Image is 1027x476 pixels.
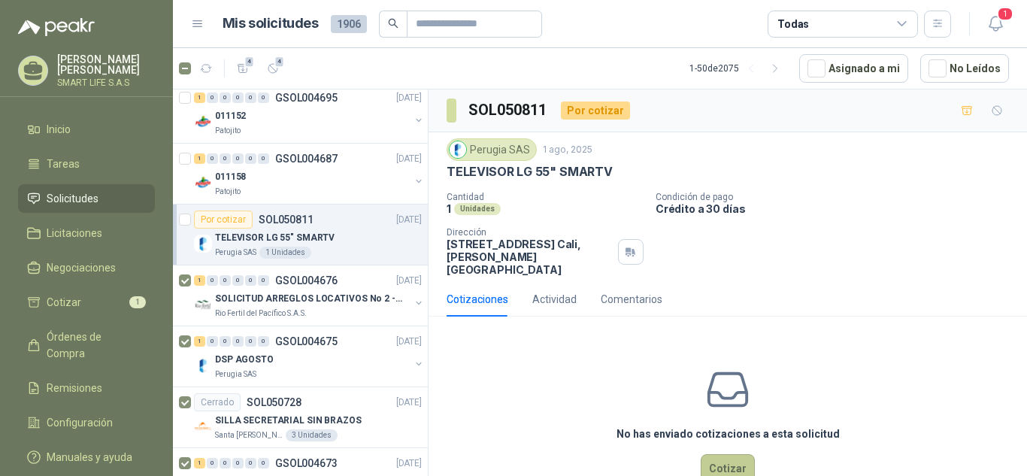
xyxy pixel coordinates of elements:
[194,92,205,103] div: 1
[396,396,422,410] p: [DATE]
[245,458,256,468] div: 0
[468,99,549,122] h3: SOL050811
[215,414,362,428] p: SILLA SECRETARIAL SIN BRAZOS
[18,219,155,247] a: Licitaciones
[245,153,256,164] div: 0
[388,18,398,29] span: search
[617,426,840,442] h3: No has enviado cotizaciones a esta solicitud
[173,205,428,265] a: Por cotizarSOL050811[DATE] Company LogoTELEVISOR LG 55" SMARTVPerugia SAS1 Unidades
[207,275,218,286] div: 0
[18,443,155,471] a: Manuales y ayuda
[18,150,155,178] a: Tareas
[396,335,422,349] p: [DATE]
[57,54,155,75] p: [PERSON_NAME] [PERSON_NAME]
[215,109,246,123] p: 011152
[223,13,319,35] h1: Mis solicitudes
[194,235,212,253] img: Company Logo
[207,153,218,164] div: 0
[194,458,205,468] div: 1
[129,296,146,308] span: 1
[194,417,212,435] img: Company Logo
[447,238,612,276] p: [STREET_ADDRESS] Cali , [PERSON_NAME][GEOGRAPHIC_DATA]
[194,211,253,229] div: Por cotizar
[543,143,592,157] p: 1 ago, 2025
[194,89,425,137] a: 1 0 0 0 0 0 GSOL004695[DATE] Company Logo011152Patojito
[194,150,425,198] a: 1 0 0 0 0 0 GSOL004687[DATE] Company Logo011158Patojito
[259,214,314,225] p: SOL050811
[261,56,285,80] button: 4
[215,186,241,198] p: Patojito
[207,336,218,347] div: 0
[215,429,283,441] p: Santa [PERSON_NAME]
[18,374,155,402] a: Remisiones
[215,308,307,320] p: Rio Fertil del Pacífico S.A.S.
[215,170,246,184] p: 011158
[258,153,269,164] div: 0
[47,294,81,311] span: Cotizar
[275,275,338,286] p: GSOL004676
[245,336,256,347] div: 0
[396,456,422,471] p: [DATE]
[47,225,102,241] span: Licitaciones
[275,458,338,468] p: GSOL004673
[18,18,95,36] img: Logo peakr
[232,336,244,347] div: 0
[799,54,908,83] button: Asignado a mi
[194,336,205,347] div: 1
[194,153,205,164] div: 1
[47,414,113,431] span: Configuración
[47,156,80,172] span: Tareas
[447,164,613,180] p: TELEVISOR LG 55" SMARTV
[447,138,537,161] div: Perugia SAS
[215,353,274,367] p: DSP AGOSTO
[258,92,269,103] div: 0
[47,329,141,362] span: Órdenes de Compra
[215,368,256,380] p: Perugia SAS
[232,458,244,468] div: 0
[220,153,231,164] div: 0
[194,393,241,411] div: Cerrado
[47,121,71,138] span: Inicio
[275,92,338,103] p: GSOL004695
[194,332,425,380] a: 1 0 0 0 0 0 GSOL004675[DATE] Company LogoDSP AGOSTOPerugia SAS
[245,275,256,286] div: 0
[207,458,218,468] div: 0
[194,271,425,320] a: 1 0 0 0 0 0 GSOL004676[DATE] Company LogoSOLICITUD ARREGLOS LOCATIVOS No 2 - PICHINDERio Fertil d...
[47,190,98,207] span: Solicitudes
[396,213,422,227] p: [DATE]
[207,92,218,103] div: 0
[194,275,205,286] div: 1
[173,387,428,448] a: CerradoSOL050728[DATE] Company LogoSILLA SECRETARIAL SIN BRAZOSSanta [PERSON_NAME]3 Unidades
[18,115,155,144] a: Inicio
[232,92,244,103] div: 0
[244,56,255,68] span: 4
[47,380,102,396] span: Remisiones
[275,336,338,347] p: GSOL004675
[220,92,231,103] div: 0
[286,429,338,441] div: 3 Unidades
[47,449,132,465] span: Manuales y ayuda
[232,275,244,286] div: 0
[450,141,466,158] img: Company Logo
[997,7,1013,21] span: 1
[561,102,630,120] div: Por cotizar
[532,291,577,308] div: Actividad
[275,153,338,164] p: GSOL004687
[18,253,155,282] a: Negociaciones
[215,231,335,245] p: TELEVISOR LG 55" SMARTV
[247,397,301,408] p: SOL050728
[258,458,269,468] div: 0
[215,247,256,259] p: Perugia SAS
[396,91,422,105] p: [DATE]
[982,11,1009,38] button: 1
[689,56,787,80] div: 1 - 50 de 2075
[18,408,155,437] a: Configuración
[194,296,212,314] img: Company Logo
[777,16,809,32] div: Todas
[396,152,422,166] p: [DATE]
[220,458,231,468] div: 0
[18,323,155,368] a: Órdenes de Compra
[47,259,116,276] span: Negociaciones
[920,54,1009,83] button: No Leídos
[57,78,155,87] p: SMART LIFE S.A.S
